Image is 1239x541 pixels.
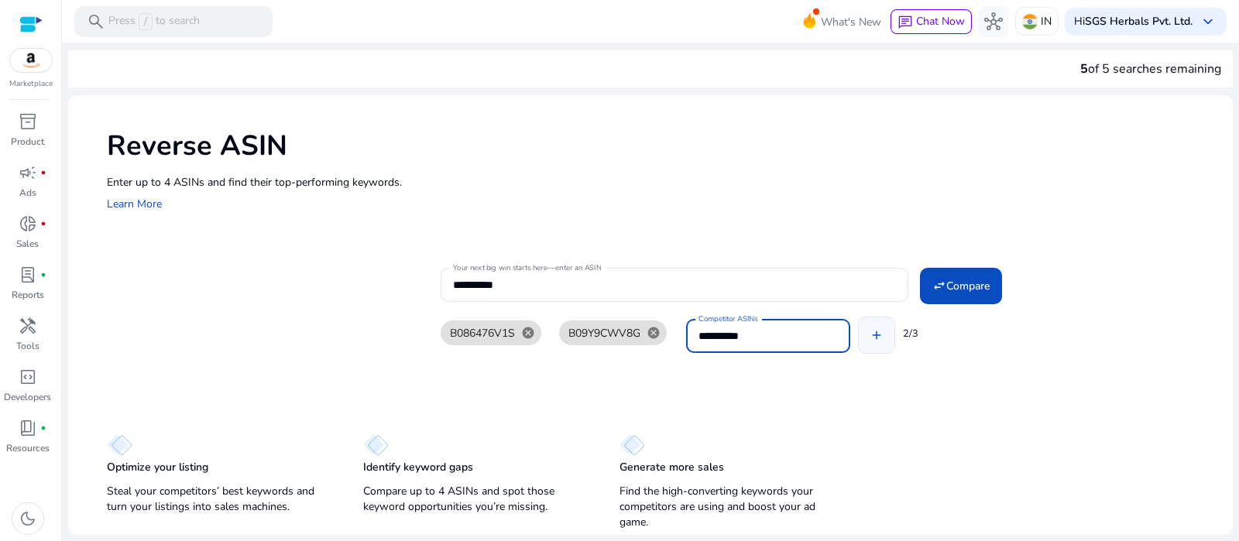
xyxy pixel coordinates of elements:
[19,112,37,131] span: inventory_2
[363,434,389,456] img: diamond.svg
[107,460,208,475] p: Optimize your listing
[698,313,758,324] mat-label: Competitor ASINs
[1199,12,1217,31] span: keyboard_arrow_down
[9,78,53,90] p: Marketplace
[619,484,845,530] p: Find the high-converting keywords your competitors are using and boost your ad game.
[40,425,46,431] span: fiber_manual_record
[932,279,946,293] mat-icon: swap_horiz
[16,339,39,353] p: Tools
[363,460,473,475] p: Identify keyword gaps
[453,262,601,273] mat-label: Your next big win starts here—enter an ASIN
[107,484,332,515] p: Steal your competitors’ best keywords and turn your listings into sales machines.
[19,419,37,437] span: book_4
[16,237,39,251] p: Sales
[12,288,44,302] p: Reports
[903,324,918,341] mat-hint: 2/3
[139,13,153,30] span: /
[891,9,972,34] button: chatChat Now
[1022,14,1038,29] img: in.svg
[19,214,37,233] span: donut_small
[11,135,44,149] p: Product
[6,441,50,455] p: Resources
[1080,60,1221,78] div: of 5 searches remaining
[108,13,200,30] p: Press to search
[19,163,37,182] span: campaign
[107,129,1217,163] h1: Reverse ASIN
[19,265,37,284] span: lab_profile
[4,390,51,404] p: Developers
[19,317,37,335] span: handyman
[916,14,965,29] span: Chat Now
[107,197,162,211] a: Learn More
[450,325,515,341] span: B086476V1S
[1041,8,1052,35] p: IN
[40,169,46,176] span: fiber_manual_record
[870,328,884,342] mat-icon: add
[568,325,640,341] span: B09Y9CWV8G
[946,278,990,294] span: Compare
[107,174,1217,190] p: Enter up to 4 ASINs and find their top-performing keywords.
[107,434,132,456] img: diamond.svg
[40,272,46,278] span: fiber_manual_record
[1085,14,1193,29] b: SGS Herbals Pvt. Ltd.
[898,15,913,30] span: chat
[920,268,1002,303] button: Compare
[1074,16,1193,27] p: Hi
[19,368,37,386] span: code_blocks
[19,509,37,528] span: dark_mode
[87,12,105,31] span: search
[619,434,645,456] img: diamond.svg
[10,49,52,72] img: amazon.svg
[978,6,1009,37] button: hub
[363,484,589,515] p: Compare up to 4 ASINs and spot those keyword opportunities you’re missing.
[984,12,1003,31] span: hub
[1080,60,1088,77] span: 5
[515,326,541,340] mat-icon: cancel
[40,221,46,227] span: fiber_manual_record
[821,9,881,36] span: What's New
[19,186,36,200] p: Ads
[619,460,724,475] p: Generate more sales
[640,326,667,340] mat-icon: cancel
